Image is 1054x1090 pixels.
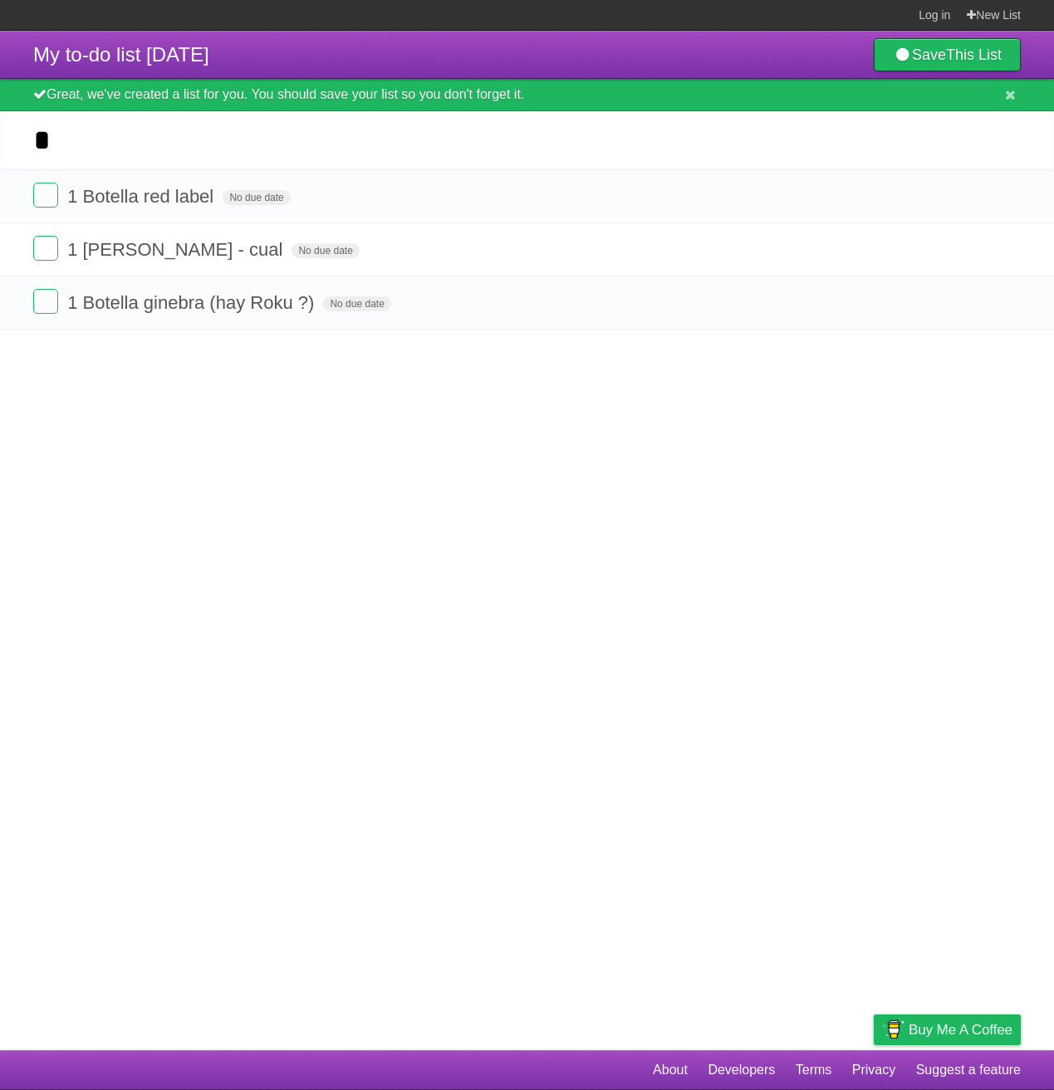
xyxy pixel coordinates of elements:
label: Done [33,236,58,261]
a: About [653,1054,688,1086]
label: Done [33,183,58,208]
a: Terms [796,1054,832,1086]
span: No due date [292,243,359,258]
a: SaveThis List [874,38,1021,71]
a: Buy me a coffee [874,1014,1021,1045]
span: No due date [323,296,390,311]
b: This List [946,46,1002,63]
span: 1 Botella ginebra (hay Roku ?) [67,292,318,313]
span: No due date [223,190,290,205]
label: Done [33,289,58,314]
span: 1 Botella red label [67,186,218,207]
span: 1 [PERSON_NAME] - cual [67,239,287,260]
span: My to-do list [DATE] [33,43,209,66]
img: Buy me a coffee [882,1015,904,1044]
a: Privacy [852,1054,895,1086]
a: Developers [708,1054,775,1086]
span: Buy me a coffee [909,1015,1012,1044]
a: Suggest a feature [916,1054,1021,1086]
